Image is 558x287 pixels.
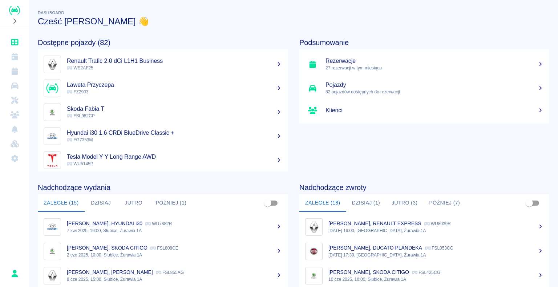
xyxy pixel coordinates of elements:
[299,194,346,212] button: Zaległe (18)
[425,246,453,251] p: FSL053CG
[3,64,26,78] a: Rezerwacje
[150,246,178,251] p: FSL808CE
[328,227,543,234] p: [DATE] 16:00, [GEOGRAPHIC_DATA], Żurawia 1A
[346,194,386,212] button: Dzisiaj (1)
[299,52,549,76] a: Rezerwacje27 rezerwacji w tym miesiącu
[38,100,288,124] a: ImageSkoda Fabia T FSL982CP
[45,81,59,95] img: Image
[67,221,142,226] p: [PERSON_NAME], HYUNDAI I30
[156,270,184,275] p: FSL855AG
[67,81,282,89] h5: Laweta Przyczepa
[85,194,117,212] button: Dzisiaj
[38,194,85,212] button: Zaległe (15)
[3,151,26,166] a: Ustawienia
[424,221,451,226] p: WU8039R
[38,76,288,100] a: ImageLaweta Przyczepa FZ2903
[328,252,543,258] p: [DATE] 17:30, [GEOGRAPHIC_DATA], Żurawia 1A
[325,65,543,71] p: 27 rezerwacji w tym miesiącu
[38,38,288,47] h4: Dostępne pojazdy (82)
[299,183,549,192] h4: Nadchodzące zwroty
[3,78,26,93] a: Flota
[9,6,20,15] img: Renthelp
[67,113,95,118] span: FSL982CP
[307,244,321,258] img: Image
[38,148,288,172] a: ImageTesla Model Y Y Long Range AWD WU5145P
[325,89,543,95] p: 82 pojazdów dostępnych do rezerwacji
[38,11,64,15] span: Dashboard
[328,276,543,283] p: 10 cze 2025, 10:00, Słubice, Żurawia 1A
[45,269,59,283] img: Image
[45,57,59,71] img: Image
[67,276,282,283] p: 9 cze 2025, 15:00, Słubice, Żurawia 1A
[3,108,26,122] a: Klienci
[386,194,423,212] button: Jutro (3)
[67,137,93,142] span: FG7353M
[150,194,193,212] button: Później (1)
[45,220,59,234] img: Image
[67,57,282,65] h5: Renault Trafic 2.0 dCi L1H1 Business
[325,107,543,114] h5: Klienci
[3,122,26,137] a: Powiadomienia
[328,245,422,251] p: [PERSON_NAME], DUCATO PLANDEKA
[3,93,26,108] a: Serwisy
[412,270,440,275] p: FSL425CG
[67,153,282,161] h5: Tesla Model Y Y Long Range AWD
[67,269,153,275] p: [PERSON_NAME], [PERSON_NAME]
[145,221,172,226] p: WU7882R
[423,194,466,212] button: Później (7)
[67,129,282,137] h5: Hyundai i30 1.6 CRDi BlueDrive Classic +
[3,49,26,64] a: Kalendarz
[38,16,549,27] h3: Cześć [PERSON_NAME] 👋
[3,137,26,151] a: Widget WWW
[307,269,321,283] img: Image
[307,220,321,234] img: Image
[67,65,93,70] span: WE2AF25
[45,129,59,143] img: Image
[9,16,20,26] button: Rozwiń nawigację
[67,252,282,258] p: 2 cze 2025, 10:00, Słubice, Żurawia 1A
[3,35,26,49] a: Dashboard
[38,52,288,76] a: ImageRenault Trafic 2.0 dCi L1H1 Business WE2AF25
[38,239,288,263] a: Image[PERSON_NAME], SKODA CITIGO FSL808CE2 cze 2025, 10:00, Słubice, Żurawia 1A
[67,245,147,251] p: [PERSON_NAME], SKODA CITIGO
[522,196,536,210] span: Pokaż przypisane tylko do mnie
[261,196,275,210] span: Pokaż przypisane tylko do mnie
[38,215,288,239] a: Image[PERSON_NAME], HYUNDAI I30 WU7882R7 kwi 2025, 16:00, Słubice, Żurawia 1A
[67,89,88,94] span: FZ2903
[325,57,543,65] h5: Rezerwacje
[328,221,421,226] p: [PERSON_NAME], RENAULT EXPRESS
[67,161,93,166] span: WU5145P
[299,215,549,239] a: Image[PERSON_NAME], RENAULT EXPRESS WU8039R[DATE] 16:00, [GEOGRAPHIC_DATA], Żurawia 1A
[45,244,59,258] img: Image
[67,105,282,113] h5: Skoda Fabia T
[7,266,22,281] button: Rafał Płaza
[328,269,409,275] p: [PERSON_NAME], SKODA CITIGO
[38,183,288,192] h4: Nadchodzące wydania
[45,105,59,119] img: Image
[325,81,543,89] h5: Pojazdy
[67,227,282,234] p: 7 kwi 2025, 16:00, Słubice, Żurawia 1A
[299,239,549,263] a: Image[PERSON_NAME], DUCATO PLANDEKA FSL053CG[DATE] 17:30, [GEOGRAPHIC_DATA], Żurawia 1A
[45,153,59,167] img: Image
[117,194,150,212] button: Jutro
[299,38,549,47] h4: Podsumowanie
[299,76,549,100] a: Pojazdy82 pojazdów dostępnych do rezerwacji
[299,100,549,121] a: Klienci
[38,124,288,148] a: ImageHyundai i30 1.6 CRDi BlueDrive Classic + FG7353M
